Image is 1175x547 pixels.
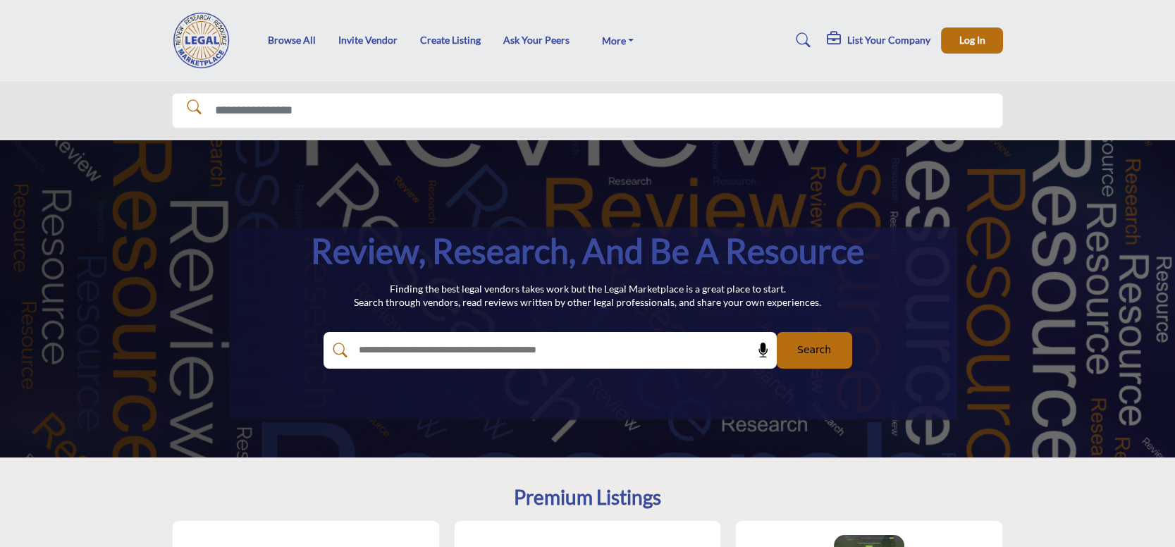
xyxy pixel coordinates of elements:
h5: List Your Company [847,34,930,47]
h2: Premium Listings [514,486,661,510]
a: Browse All [268,34,316,46]
a: Create Listing [420,34,481,46]
img: Site Logo [172,12,238,68]
span: Log In [959,34,985,46]
h1: Review, Research, and be a Resource [311,229,864,273]
a: Invite Vendor [338,34,398,46]
a: More [592,30,644,50]
button: Search [777,332,852,369]
button: Log In [941,27,1003,54]
p: Search through vendors, read reviews written by other legal professionals, and share your own exp... [354,295,821,309]
a: Ask Your Peers [503,34,570,46]
div: List Your Company [827,32,930,49]
input: Search Solutions [172,93,1003,129]
span: Search [797,343,831,357]
a: Search [782,29,820,51]
p: Finding the best legal vendors takes work but the Legal Marketplace is a great place to start. [354,282,821,296]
